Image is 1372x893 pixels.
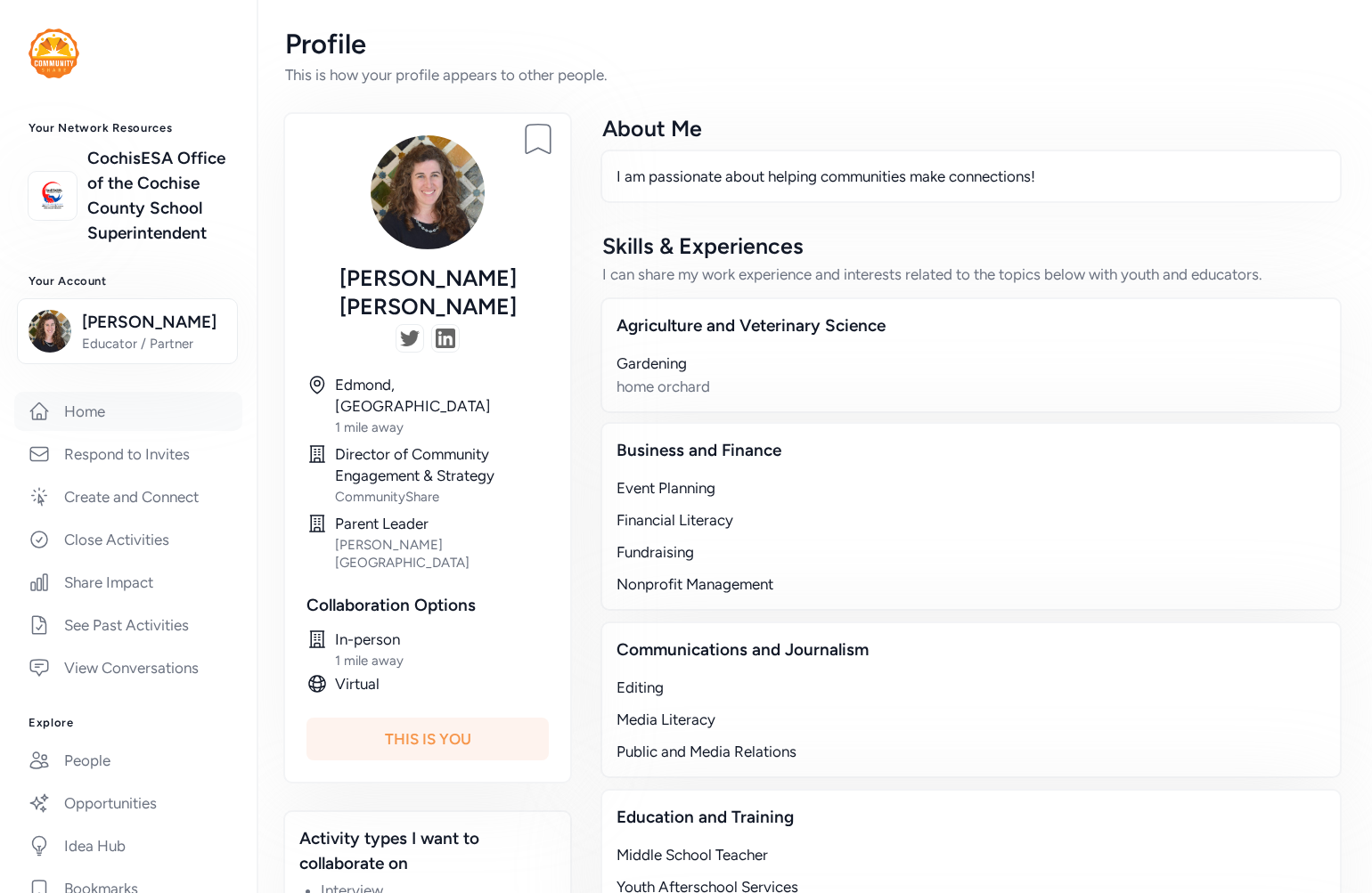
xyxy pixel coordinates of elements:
div: Virtual [335,673,549,694]
a: Create and Connect [14,477,242,516]
div: Editing [617,677,1326,698]
div: CommunityShare [335,488,549,506]
img: logo [33,176,72,215]
a: Share Impact [14,563,242,602]
div: 1 mile away [335,652,549,670]
div: Middle School Teacher [617,844,1326,865]
div: I can share my work experience and interests related to the topics below with youth and educators. [602,264,1340,285]
div: Financial Literacy [617,509,1326,531]
div: Director of Community Engagement & Strategy [335,443,549,486]
div: Public and Media Relations [617,741,1326,762]
a: View Conversations [14,648,242,687]
div: Profile [285,28,1343,61]
div: Media Literacy [617,709,1326,730]
div: Gardening [617,353,1326,374]
h3: Your Account [29,274,228,288]
div: This is how your profile appears to other people. [285,64,1343,85]
div: home orchard [617,376,1326,397]
img: Avatar [371,135,485,249]
div: This is you [306,718,549,760]
img: swAAABJdEVYdFRodW1iOjpVUkkAZmlsZTovLy4vdXBsb2Fkcy81Ni9NYjdsRk5LLzIzNjcvbGlua2VkaW5fbG9nb19pY29uXz... [436,329,455,348]
div: Fundraising [617,541,1326,563]
h3: Explore [29,716,228,730]
a: CochisESA Office of the Cochise County School Superintendent [87,146,228,246]
div: Education and Training [617,805,1326,830]
button: [PERSON_NAME]Educator / Partner [17,298,238,364]
div: Collaboration Options [306,593,549,618]
div: Parent Leader [335,513,549,534]
div: [PERSON_NAME][GEOGRAPHIC_DATA] [335,536,549,572]
a: See Past Activities [14,605,242,645]
a: Opportunities [14,783,242,823]
a: Idea Hub [14,826,242,865]
div: [PERSON_NAME] [PERSON_NAME] [306,264,549,321]
div: Nonprofit Management [617,573,1326,595]
span: [PERSON_NAME] [82,310,226,335]
div: Agriculture and Veterinary Science [617,313,1326,338]
img: logo [29,28,79,78]
h3: Your Network Resources [29,121,228,135]
span: Educator / Partner [82,335,226,353]
a: Home [14,392,242,431]
a: People [14,741,242,780]
div: In-person [335,629,549,650]
div: Business and Finance [617,438,1326,463]
div: Communications and Journalism [617,637,1326,662]
div: Activity types I want to collaborate on [299,826,556,876]
a: Close Activities [14,520,242,559]
p: I am passionate about helping communities make connections! [617,166,1326,187]
div: About Me [602,114,1340,142]
div: Event Planning [617,477,1326,499]
div: Skills & Experiences [602,231,1340,260]
div: Edmond, [GEOGRAPHIC_DATA] [335,374,549,417]
div: 1 mile away [335,418,549,436]
a: Respond to Invites [14,434,242,474]
img: uy8AAAAYdEVYdFRodW1iOjpJbWFnZTo6aGVpZ2h0ADUxMsDQUFEAAAAXdEVYdFRodW1iOjpJbWFnZTo6V2lkdGgANTEyHHwD3... [400,329,420,348]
